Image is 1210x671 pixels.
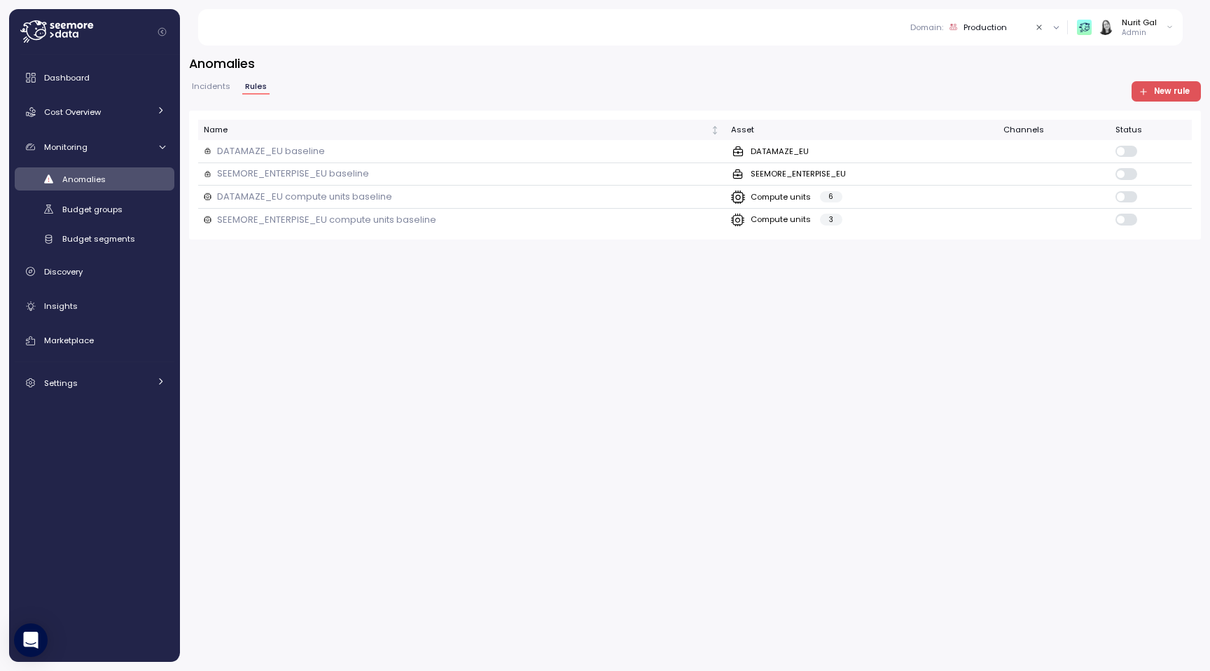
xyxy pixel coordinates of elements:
[217,144,325,158] p: DATAMAZE_EU baseline
[153,27,171,37] button: Collapse navigation
[15,64,174,92] a: Dashboard
[1077,20,1092,34] img: 65f98ecb31a39d60f1f315eb.PNG
[1003,124,1104,137] div: Channels
[62,233,135,244] span: Budget segments
[1122,17,1157,28] div: Nurit Gal
[751,146,809,157] p: DATAMAZE_EU
[245,83,267,90] span: Rules
[964,22,1007,33] div: Production
[44,335,94,346] span: Marketplace
[192,83,230,90] span: Incidents
[751,191,811,202] p: Compute units
[62,204,123,215] span: Budget groups
[15,167,174,191] a: Anomalies
[1122,28,1157,38] p: Admin
[829,215,833,225] p: 3
[44,378,78,389] span: Settings
[910,22,943,33] p: Domain :
[44,141,88,153] span: Monitoring
[15,133,174,161] a: Monitoring
[189,55,1201,72] h3: Anomalies
[15,327,174,355] a: Marketplace
[710,125,720,135] div: Not sorted
[15,369,174,397] a: Settings
[731,124,992,137] div: Asset
[751,214,811,225] p: Compute units
[1132,81,1202,102] button: New rule
[44,300,78,312] span: Insights
[217,213,436,227] p: SEEMORE_ENTERPISE_EU compute units baseline
[1115,124,1186,137] div: Status
[15,198,174,221] a: Budget groups
[198,120,725,140] th: NameNot sorted
[828,192,833,202] p: 6
[1098,20,1113,34] img: ACg8ocIVugc3DtI--ID6pffOeA5XcvoqExjdOmyrlhjOptQpqjom7zQ=s96-c
[751,168,846,179] p: SEEMORE_ENTERPISE_EU
[217,167,369,181] p: SEEMORE_ENTERPISE_EU baseline
[204,124,708,137] div: Name
[62,174,106,185] span: Anomalies
[44,266,83,277] span: Discovery
[15,228,174,251] a: Budget segments
[1154,82,1190,101] span: New rule
[217,190,392,204] p: DATAMAZE_EU compute units baseline
[44,106,101,118] span: Cost Overview
[44,72,90,83] span: Dashboard
[15,292,174,320] a: Insights
[15,258,174,286] a: Discovery
[14,623,48,657] div: Open Intercom Messenger
[15,98,174,126] a: Cost Overview
[1034,21,1046,34] button: Clear value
